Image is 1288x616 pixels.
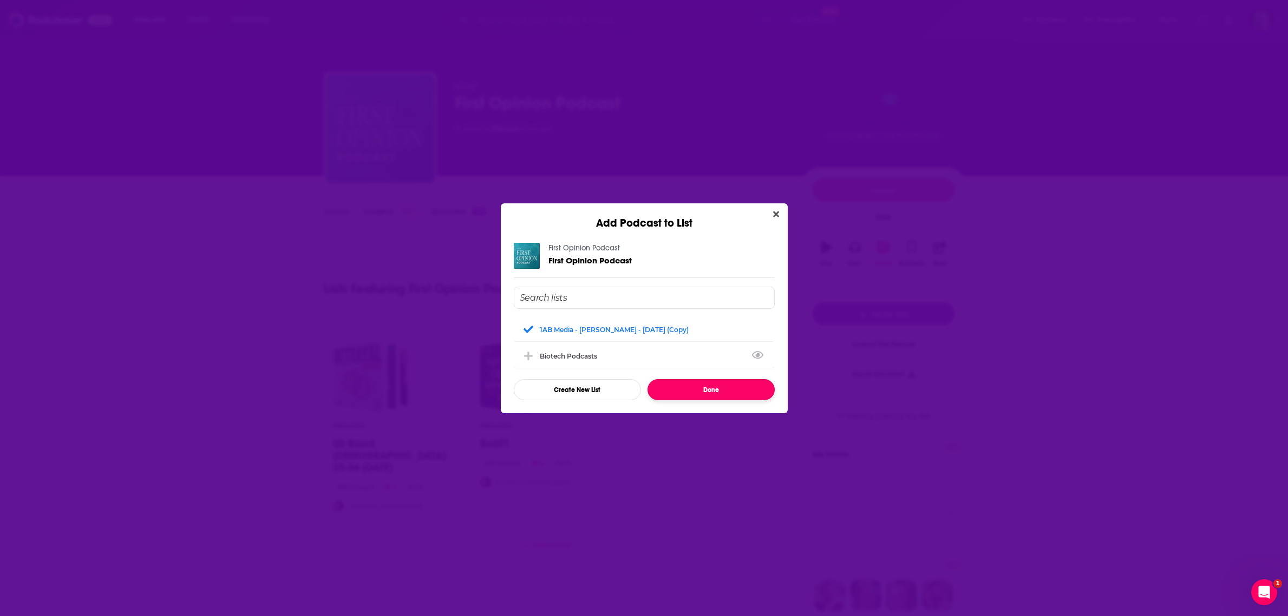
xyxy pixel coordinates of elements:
[514,287,775,400] div: Add Podcast To List
[548,255,632,266] span: First Opinion Podcast
[514,243,540,269] img: First Opinion Podcast
[501,203,788,230] div: Add Podcast to List
[514,379,641,400] button: Create New List
[597,358,604,359] button: View Link
[514,344,775,368] div: Biotech Podcasts
[548,256,632,265] a: First Opinion Podcast
[769,208,783,221] button: Close
[514,317,775,341] div: 1AB Media - Clive Meanwell - Oct 2, 2025 (Copy)
[1251,579,1277,605] iframe: Intercom live chat
[648,379,775,400] button: Done
[548,243,620,253] a: First Opinion Podcast
[540,352,604,360] div: Biotech Podcasts
[1273,579,1282,588] span: 1
[540,326,689,334] div: 1AB Media - [PERSON_NAME] - [DATE] (Copy)
[514,287,775,309] input: Search lists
